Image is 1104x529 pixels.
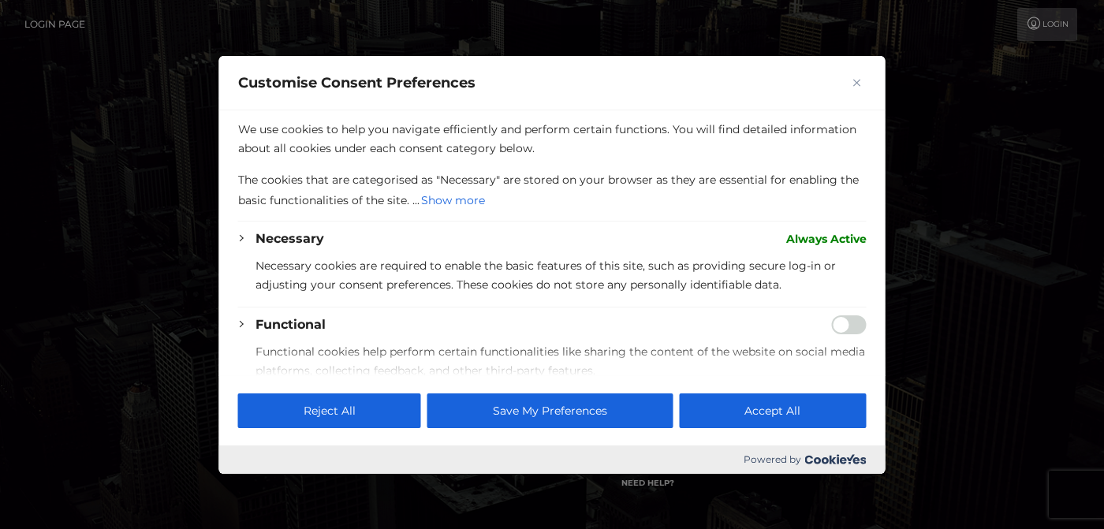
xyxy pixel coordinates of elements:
[255,255,867,293] p: Necessary cookies are required to enable the basic features of this site, such as providing secur...
[238,393,421,428] button: Reject All
[255,229,324,248] button: Necessary
[238,119,867,157] p: We use cookies to help you navigate efficiently and perform certain functions. You will find deta...
[255,341,867,379] p: Functional cookies help perform certain functionalities like sharing the content of the website o...
[848,73,867,91] button: Close
[219,55,886,473] div: Customise Consent Preferences
[255,315,326,333] button: Functional
[219,445,886,474] div: Powered by
[805,454,867,464] img: Cookieyes logo
[420,188,487,210] button: Show more
[427,393,673,428] button: Save My Preferences
[238,73,476,91] span: Customise Consent Preferences
[853,78,861,86] img: Close
[238,170,867,210] p: The cookies that are categorised as "Necessary" are stored on your browser as they are essential ...
[832,315,867,333] input: Enable Functional
[679,393,866,428] button: Accept All
[786,229,867,248] span: Always Active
